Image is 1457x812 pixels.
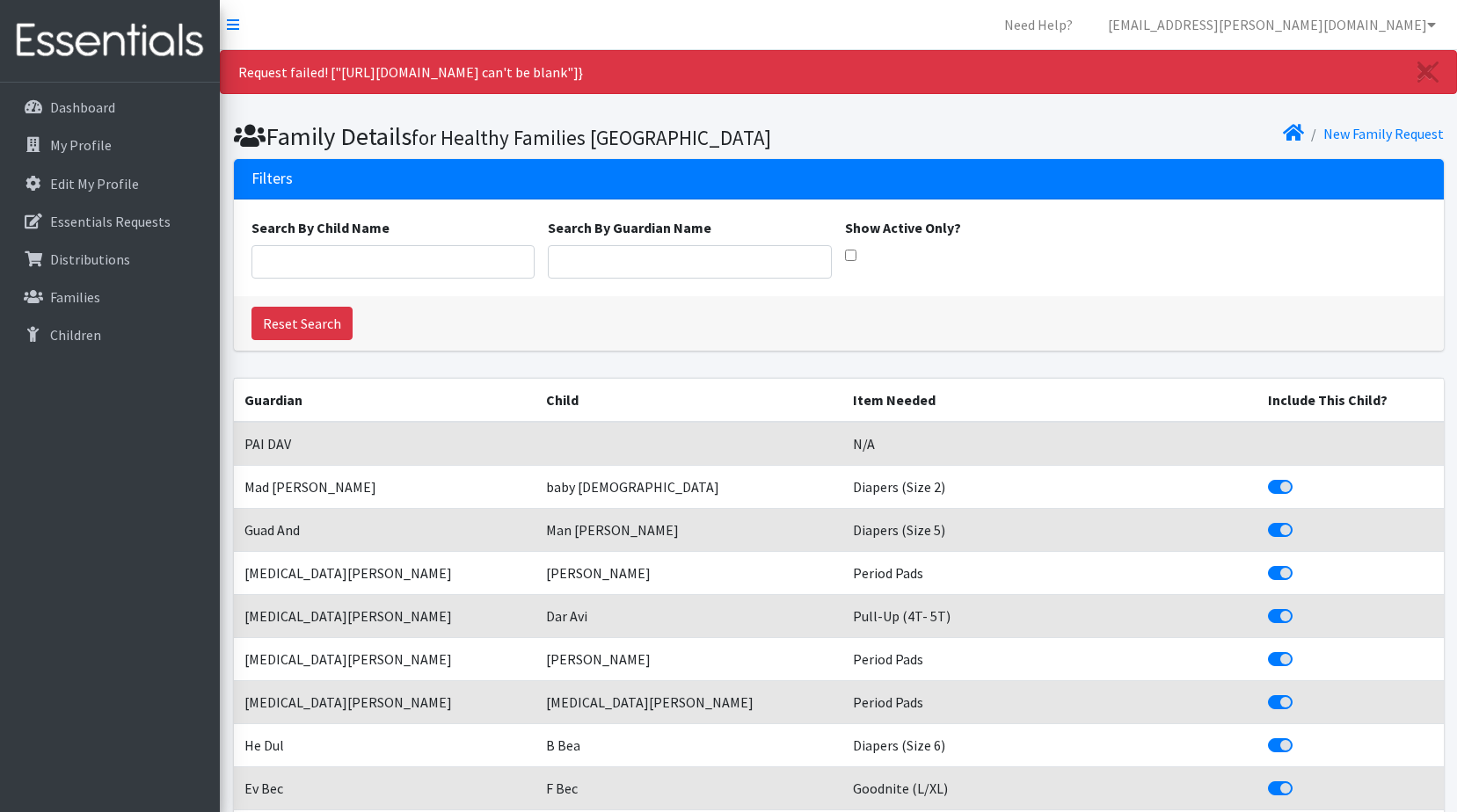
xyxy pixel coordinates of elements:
th: Include This Child? [1257,378,1443,422]
p: Distributions [50,250,130,268]
a: My Profile [7,127,213,163]
a: New Family Request [1323,125,1444,142]
td: [MEDICAL_DATA][PERSON_NAME] [234,594,535,637]
td: Diapers (Size 5) [842,508,1257,551]
a: Close [1400,51,1456,93]
td: Mad [PERSON_NAME] [234,465,535,508]
td: [MEDICAL_DATA][PERSON_NAME] [234,637,535,680]
a: Essentials Requests [7,204,213,239]
a: Dashboard [7,90,213,125]
p: Essentials Requests [50,213,171,230]
td: [MEDICAL_DATA][PERSON_NAME] [234,551,535,594]
td: Dar Avi [535,594,843,637]
th: Guardian [234,378,535,422]
td: Diapers (Size 6) [842,723,1257,766]
td: N/A [842,422,1257,466]
td: [PERSON_NAME] [535,551,843,594]
td: Guad And [234,508,535,551]
label: Show Active Only? [845,217,961,238]
p: Dashboard [50,98,115,116]
p: My Profile [50,136,112,154]
p: Children [50,326,101,344]
h3: Filters [251,170,293,188]
a: Edit My Profile [7,166,213,201]
a: Distributions [7,242,213,277]
img: HumanEssentials [7,11,213,70]
td: Pull-Up (4T- 5T) [842,594,1257,637]
td: He Dul [234,723,535,766]
td: F Bec [535,766,843,809]
a: Children [7,317,213,352]
a: Families [7,279,213,315]
td: [PERSON_NAME] [535,637,843,680]
a: Reset Search [251,307,353,340]
p: Edit My Profile [50,175,139,192]
a: Need Help? [990,7,1087,42]
label: Search By Child Name [251,217,390,238]
td: Period Pads [842,551,1257,594]
div: Request failed! ["[URL][DOMAIN_NAME] can't be blank"]} [220,50,1457,94]
td: B Bea [535,723,843,766]
p: Families [50,288,100,306]
td: Period Pads [842,637,1257,680]
label: Search By Guardian Name [548,217,711,238]
td: PAI DAV [234,422,535,466]
h1: Family Details [234,121,833,152]
td: Goodnite (L/XL) [842,766,1257,809]
td: Man [PERSON_NAME] [535,508,843,551]
td: [MEDICAL_DATA][PERSON_NAME] [234,680,535,723]
td: Diapers (Size 2) [842,465,1257,508]
th: Item Needed [842,378,1257,422]
td: Period Pads [842,680,1257,723]
a: [EMAIL_ADDRESS][PERSON_NAME][DOMAIN_NAME] [1094,7,1450,42]
td: Ev Bec [234,766,535,809]
td: [MEDICAL_DATA][PERSON_NAME] [535,680,843,723]
td: baby [DEMOGRAPHIC_DATA] [535,465,843,508]
small: for Healthy Families [GEOGRAPHIC_DATA] [412,125,771,150]
th: Child [535,378,843,422]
